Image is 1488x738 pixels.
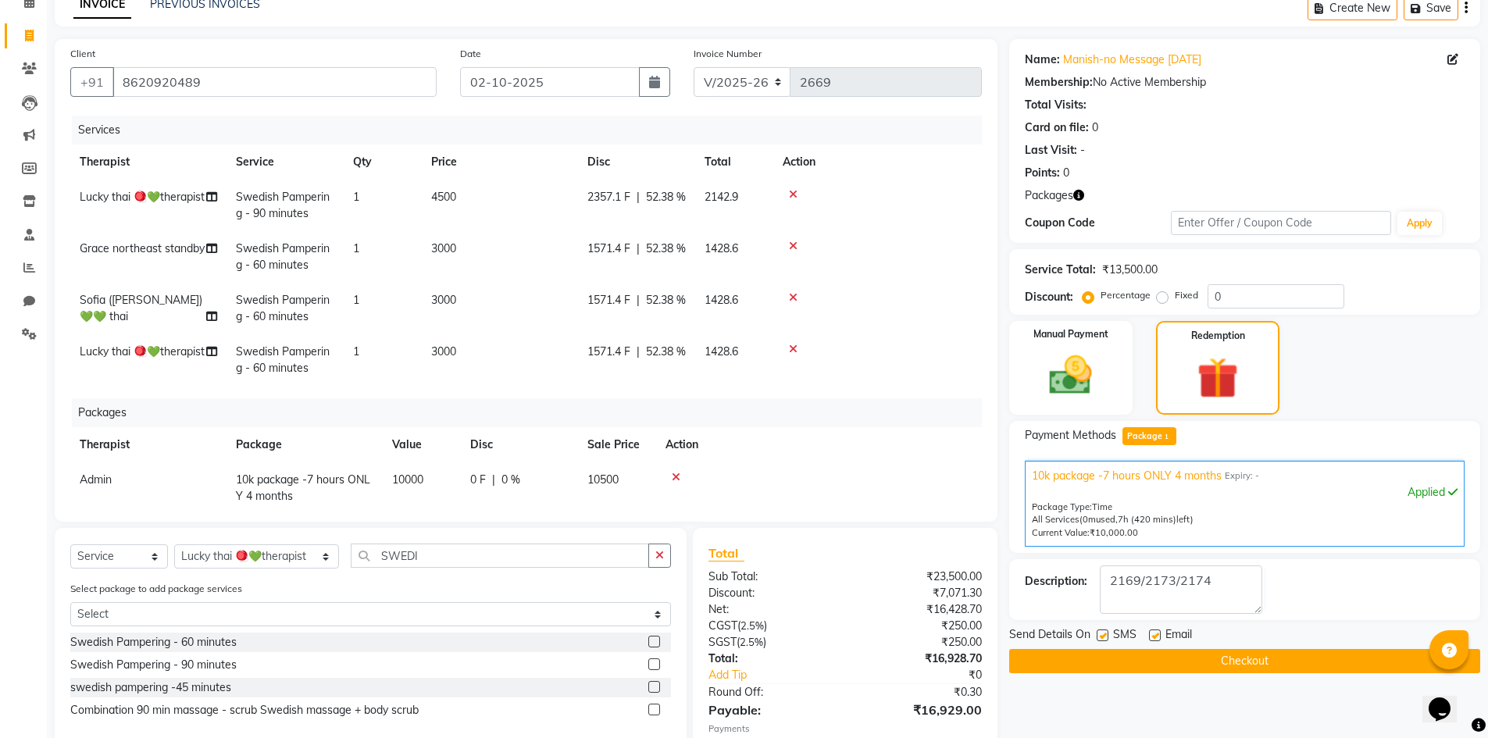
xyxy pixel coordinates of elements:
div: Payments [708,722,981,736]
div: Last Visit: [1025,142,1077,159]
span: | [492,472,495,488]
label: Invoice Number [694,47,762,61]
span: Swedish Pampering - 60 minutes [236,344,330,375]
span: 1428.6 [705,344,738,358]
div: ₹7,071.30 [845,585,994,601]
span: 2.5% [740,619,764,632]
div: Services [72,116,994,144]
div: ₹250.00 [845,634,994,651]
button: Apply [1397,212,1442,235]
span: 10k package -7 hours ONLY 4 months [1032,468,1222,484]
span: Grace northeast standby [80,241,205,255]
label: Redemption [1191,329,1245,343]
span: Lucky thai 🪀💚therapist [80,190,205,204]
span: 1571.4 F [587,344,630,360]
span: 52.38 % [646,189,686,205]
label: Client [70,47,95,61]
div: Description: [1025,573,1087,590]
span: 52.38 % [646,241,686,257]
th: Value [383,427,461,462]
span: Packages [1025,187,1073,204]
div: No Active Membership [1025,74,1465,91]
input: Search or Scan [351,544,649,568]
span: Time [1092,501,1112,512]
span: used, left) [1079,514,1194,525]
input: Search by Name/Mobile/Email/Code [112,67,437,97]
th: Action [773,144,982,180]
th: Action [656,427,982,462]
span: 1428.6 [705,293,738,307]
div: Packages [72,398,994,427]
span: 7h (420 mins) [1118,514,1176,525]
div: Service Total: [1025,262,1096,278]
a: Add Tip [697,667,869,683]
div: Points: [1025,165,1060,181]
span: Sofia ([PERSON_NAME]) 💚💚 thai [80,293,202,323]
span: 52.38 % [646,292,686,308]
span: Swedish Pampering - 60 minutes [236,241,330,272]
span: 1571.4 F [587,292,630,308]
div: Applied [1032,484,1458,501]
span: 10000 [392,472,423,487]
th: Price [422,144,578,180]
div: Swedish Pampering - 90 minutes [70,657,237,673]
label: Select package to add package services [70,582,242,596]
span: SMS [1113,626,1137,646]
input: Enter Offer / Coupon Code [1171,211,1391,235]
th: Disc [461,427,578,462]
span: 1 [353,241,359,255]
div: Membership: [1025,74,1093,91]
span: Admin [80,472,112,487]
div: ( ) [697,634,845,651]
th: Qty [344,144,422,180]
span: 1 [353,344,359,358]
th: Sale Price [578,427,656,462]
div: swedish pampering -45 minutes [70,679,231,696]
span: Swedish Pampering - 60 minutes [236,293,330,323]
div: Card on file: [1025,119,1089,136]
span: | [637,344,640,360]
div: Name: [1025,52,1060,68]
span: | [637,241,640,257]
th: Therapist [70,144,227,180]
span: 3000 [431,344,456,358]
label: Fixed [1175,288,1198,302]
div: Sub Total: [697,569,845,585]
div: Payable: [697,701,845,719]
label: Manual Payment [1033,327,1108,341]
span: | [637,189,640,205]
th: Total [695,144,773,180]
span: 0 % [501,472,520,488]
a: Manish-no Message [DATE] [1063,52,1201,68]
span: Package Type: [1032,501,1092,512]
span: | [637,292,640,308]
span: 1571.4 F [587,241,630,257]
th: Disc [578,144,695,180]
div: Round Off: [697,684,845,701]
div: ₹23,500.00 [845,569,994,585]
div: Discount: [1025,289,1073,305]
label: Date [460,47,481,61]
div: 0 [1092,119,1098,136]
span: Send Details On [1009,626,1090,646]
span: SGST [708,635,737,649]
span: CGST [708,619,737,633]
div: ₹0 [870,667,994,683]
button: +91 [70,67,114,97]
div: ₹16,928.70 [845,651,994,667]
iframe: chat widget [1422,676,1472,722]
span: Total [708,545,744,562]
div: ₹0.30 [845,684,994,701]
div: Net: [697,601,845,618]
span: 2142.9 [705,190,738,204]
span: 0 F [470,472,486,488]
div: ₹250.00 [845,618,994,634]
span: 2357.1 F [587,189,630,205]
div: 0 [1063,165,1069,181]
span: Expiry: - [1225,469,1259,483]
div: Coupon Code [1025,215,1172,231]
span: 2.5% [740,636,763,648]
span: 4500 [431,190,456,204]
span: 10k package -7 hours ONLY 4 months [236,472,370,503]
span: All Services [1032,514,1079,525]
